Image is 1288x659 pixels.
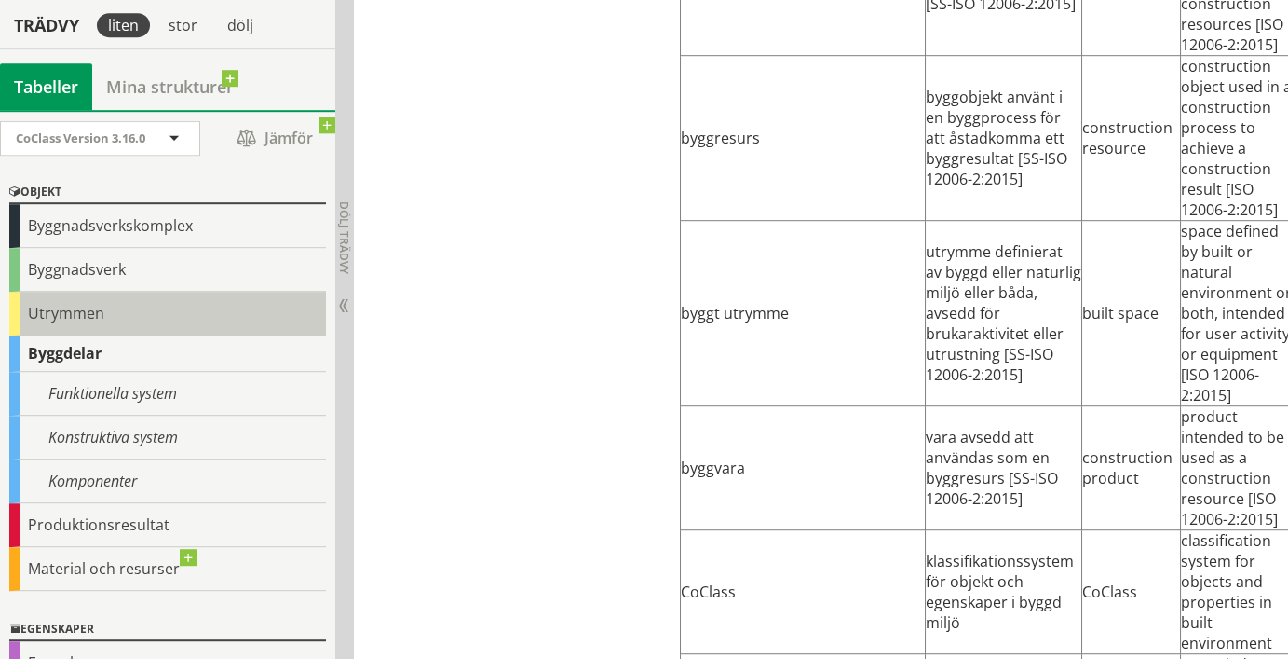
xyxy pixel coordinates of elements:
td: construction product [1081,406,1180,530]
div: Funktionella system [9,372,326,416]
div: Trädvy [4,15,89,35]
div: Konstruktiva system [9,416,326,460]
td: built space [1081,221,1180,406]
div: Egenskaper [9,619,326,641]
td: byggobjekt använt i en byggprocess för att åstadkomma ett byggresultat [SS-ISO 12006-2:2015] [925,56,1081,221]
div: Utrymmen [9,292,326,336]
div: Produktionsresultat [9,503,326,547]
td: CoClass [680,530,925,654]
td: byggresurs [680,56,925,221]
td: CoClass [1081,530,1180,654]
div: Komponenter [9,460,326,503]
div: Material och resurser [9,547,326,591]
td: byggvara [680,406,925,530]
div: dölj [216,13,264,37]
td: utrymme definierat av byggd eller naturlig miljö eller båda, avsedd för brukaraktivitet eller utr... [925,221,1081,406]
td: klassifikationssystem för objekt och egenskaper i byggd miljö [925,530,1081,654]
td: vara avsedd att användas som en byggresurs [SS-ISO 12006-2:2015] [925,406,1081,530]
a: Mina strukturer [92,63,248,110]
div: Byggnadsverk [9,248,326,292]
div: stor [157,13,209,37]
div: liten [97,13,150,37]
span: Jämför [219,122,331,155]
div: Objekt [9,182,326,204]
div: Byggdelar [9,336,326,372]
span: Dölj trädvy [336,201,352,274]
td: construction resource [1081,56,1180,221]
div: Byggnadsverkskomplex [9,204,326,248]
td: byggt utrymme [680,221,925,406]
span: CoClass Version 3.16.0 [16,130,145,146]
